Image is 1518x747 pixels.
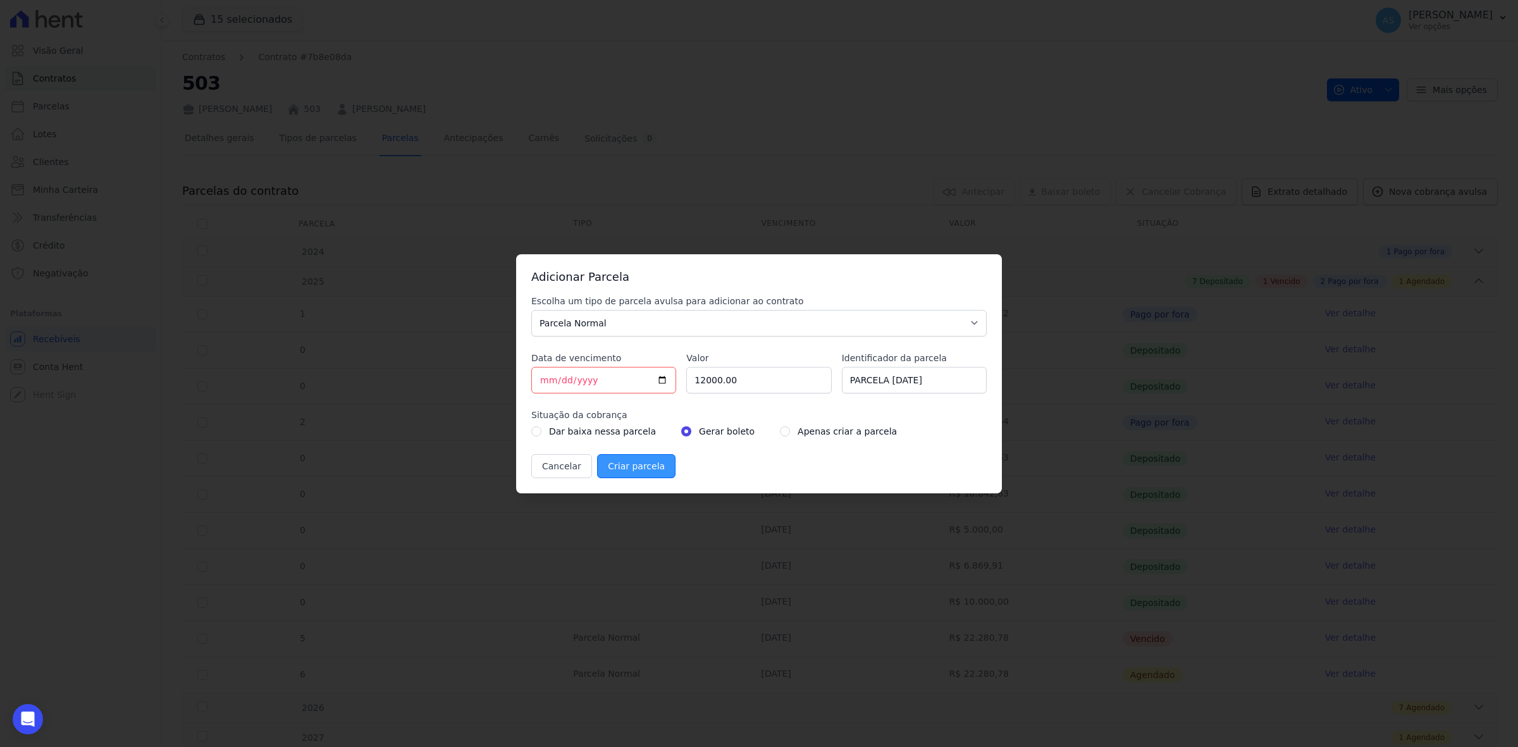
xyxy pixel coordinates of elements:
[842,352,987,364] label: Identificador da parcela
[13,704,43,734] div: Open Intercom Messenger
[798,424,897,439] label: Apenas criar a parcela
[699,424,755,439] label: Gerar boleto
[531,454,592,478] button: Cancelar
[531,269,987,285] h3: Adicionar Parcela
[531,295,987,307] label: Escolha um tipo de parcela avulsa para adicionar ao contrato
[531,409,987,421] label: Situação da cobrança
[597,454,676,478] input: Criar parcela
[549,424,656,439] label: Dar baixa nessa parcela
[686,352,831,364] label: Valor
[531,352,676,364] label: Data de vencimento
